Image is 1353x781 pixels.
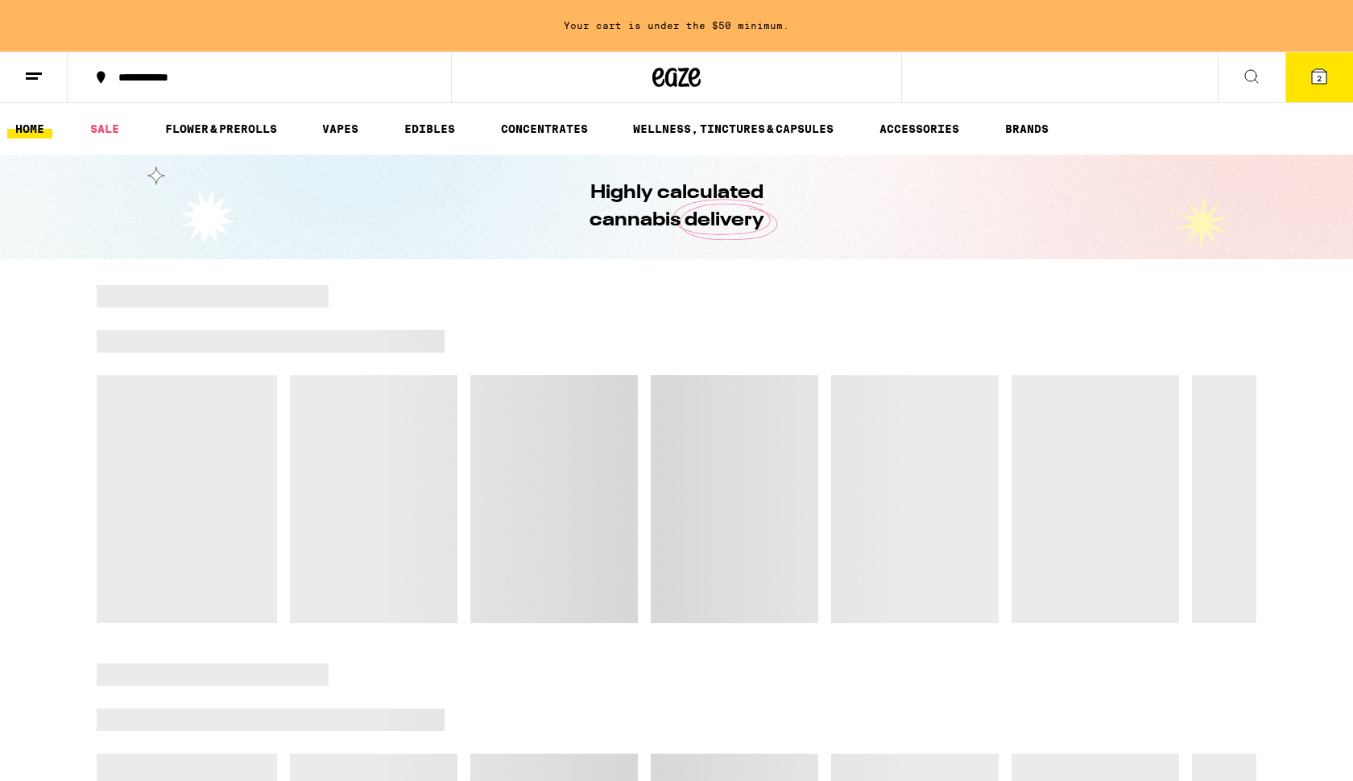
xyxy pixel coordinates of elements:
[493,119,596,138] a: CONCENTRATES
[1317,73,1322,83] span: 2
[1285,52,1353,102] button: 2
[157,119,285,138] a: FLOWER & PREROLLS
[314,119,366,138] a: VAPES
[871,119,967,138] a: ACCESSORIES
[396,119,463,138] a: EDIBLES
[997,119,1057,138] a: BRANDS
[625,119,842,138] a: WELLNESS, TINCTURES & CAPSULES
[82,119,127,138] a: SALE
[544,180,809,234] h1: Highly calculated cannabis delivery
[7,119,52,138] a: HOME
